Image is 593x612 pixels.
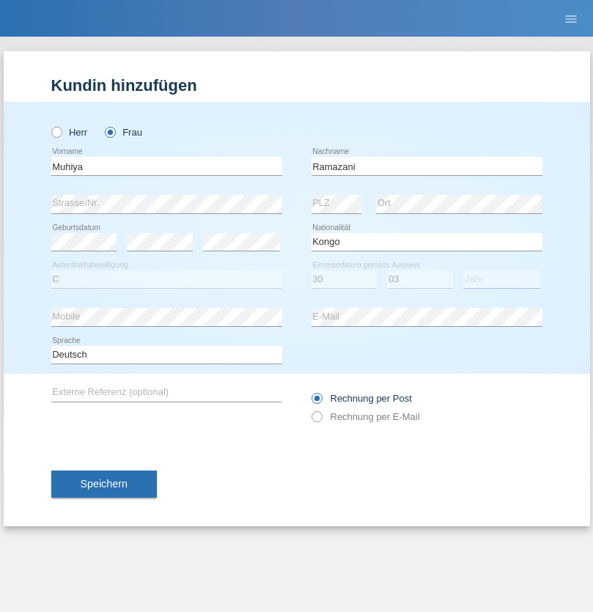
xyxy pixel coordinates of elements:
input: Herr [51,127,61,136]
i: menu [564,12,578,26]
button: Speichern [51,471,157,498]
span: Speichern [81,478,128,490]
input: Frau [105,127,114,136]
label: Frau [105,127,142,138]
a: menu [556,14,586,23]
input: Rechnung per E-Mail [312,411,321,429]
label: Rechnung per E-Mail [312,411,420,422]
h1: Kundin hinzufügen [51,76,542,95]
label: Rechnung per Post [312,393,412,404]
label: Herr [51,127,88,138]
input: Rechnung per Post [312,393,321,411]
